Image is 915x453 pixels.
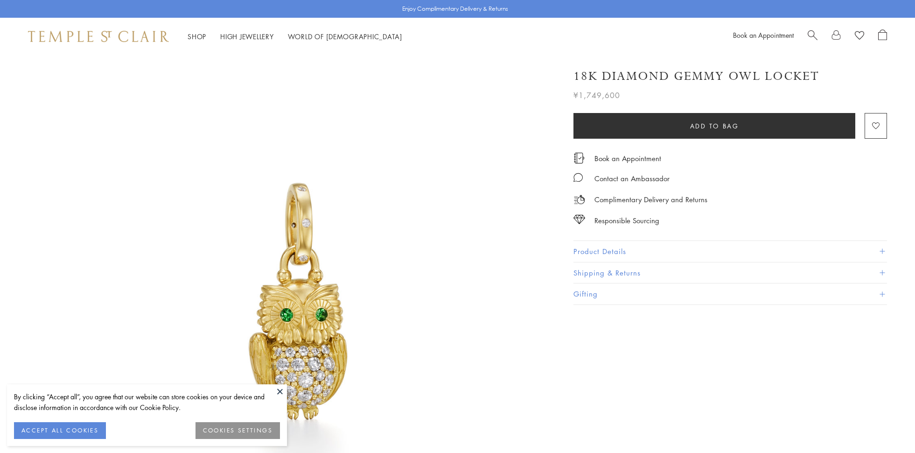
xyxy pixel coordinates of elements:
a: Book an Appointment [733,30,794,40]
h1: 18K Diamond Gemmy Owl Locket [573,68,819,85]
a: View Wishlist [855,29,864,43]
button: Shipping & Returns [573,262,887,283]
button: ACCEPT ALL COOKIES [14,422,106,439]
div: By clicking “Accept all”, you agree that our website can store cookies on your device and disclos... [14,391,280,413]
a: ShopShop [188,32,206,41]
img: icon_sourcing.svg [573,215,585,224]
button: COOKIES SETTINGS [196,422,280,439]
span: ¥1,749,600 [573,89,620,101]
button: Gifting [573,283,887,304]
p: Complimentary Delivery and Returns [594,194,707,205]
button: Product Details [573,241,887,262]
button: Add to bag [573,113,855,139]
a: Book an Appointment [594,153,661,163]
p: Enjoy Complimentary Delivery & Returns [402,4,508,14]
a: Search [808,29,817,43]
img: Temple St. Clair [28,31,169,42]
img: MessageIcon-01_2.svg [573,173,583,182]
iframe: Gorgias live chat messenger [868,409,906,444]
a: World of [DEMOGRAPHIC_DATA]World of [DEMOGRAPHIC_DATA] [288,32,402,41]
img: icon_appointment.svg [573,153,585,163]
a: Open Shopping Bag [878,29,887,43]
nav: Main navigation [188,31,402,42]
div: Responsible Sourcing [594,215,659,226]
div: Contact an Ambassador [594,173,670,184]
img: icon_delivery.svg [573,194,585,205]
a: High JewelleryHigh Jewellery [220,32,274,41]
span: Add to bag [690,121,739,131]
